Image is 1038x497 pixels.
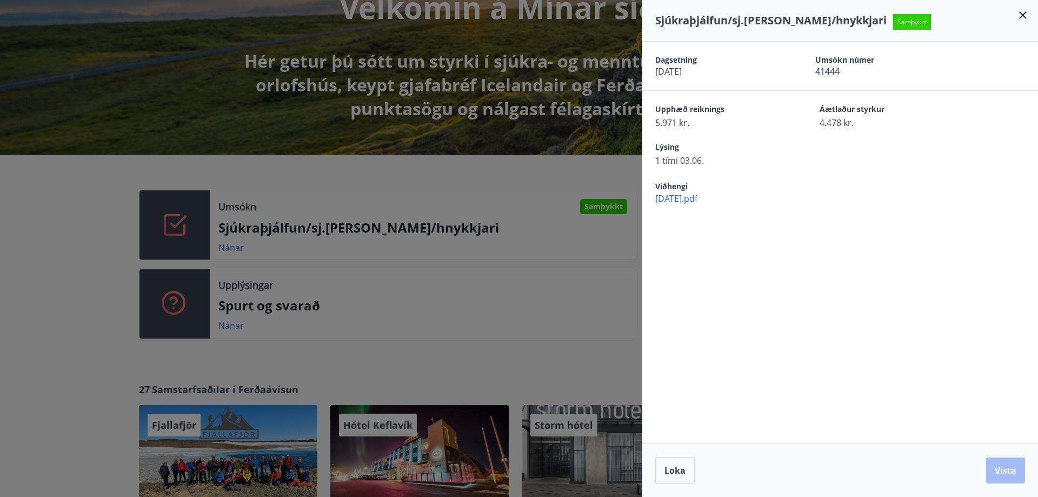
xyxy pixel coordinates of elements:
span: Upphæð reiknings [655,104,782,117]
span: Lýsing [655,142,782,155]
span: Áætlaður styrkur [820,104,946,117]
button: Loka [655,457,695,484]
span: Viðhengi [655,181,688,191]
span: Samþykkt [893,14,931,30]
span: 5.971 kr. [655,117,782,129]
span: [DATE].pdf [655,193,1038,204]
span: 4.478 kr. [820,117,946,129]
span: Sjúkraþjálfun/sj.[PERSON_NAME]/hnykkjari [655,13,887,28]
span: [DATE] [655,65,777,77]
span: Umsókn númer [815,55,937,65]
span: 1 tími 03.06. [655,155,782,167]
span: 41444 [815,65,937,77]
span: Dagsetning [655,55,777,65]
span: Loka [664,465,686,476]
